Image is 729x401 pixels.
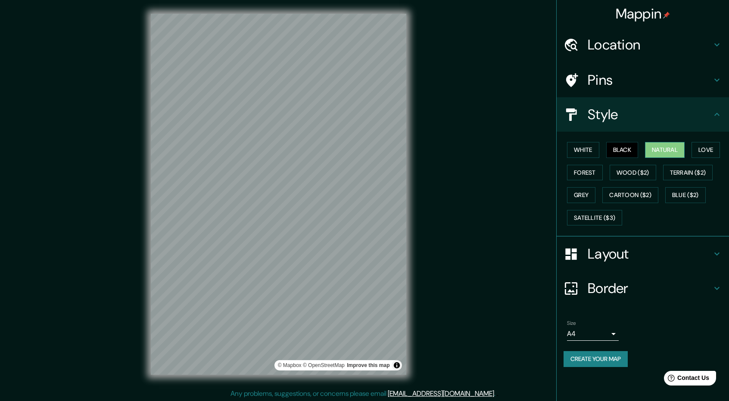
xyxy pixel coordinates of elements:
[567,210,622,226] button: Satellite ($3)
[645,142,685,158] button: Natural
[567,142,599,158] button: White
[663,165,713,181] button: Terrain ($2)
[557,63,729,97] div: Pins
[497,389,498,399] div: .
[692,142,720,158] button: Love
[557,237,729,271] div: Layout
[303,362,345,368] a: OpenStreetMap
[588,245,712,262] h4: Layout
[602,187,658,203] button: Cartoon ($2)
[231,389,495,399] p: Any problems, suggestions, or concerns please email .
[588,71,712,89] h4: Pins
[665,187,706,203] button: Blue ($2)
[610,165,656,181] button: Wood ($2)
[347,362,389,368] a: Map feedback
[567,320,576,327] label: Size
[557,97,729,132] div: Style
[557,271,729,305] div: Border
[588,280,712,297] h4: Border
[567,327,619,341] div: A4
[652,367,720,392] iframe: Help widget launcher
[278,362,302,368] a: Mapbox
[564,351,628,367] button: Create your map
[557,28,729,62] div: Location
[151,14,406,375] canvas: Map
[495,389,497,399] div: .
[567,187,595,203] button: Grey
[588,106,712,123] h4: Style
[388,389,494,398] a: [EMAIL_ADDRESS][DOMAIN_NAME]
[663,12,670,19] img: pin-icon.png
[616,5,670,22] h4: Mappin
[606,142,639,158] button: Black
[588,36,712,53] h4: Location
[392,360,402,370] button: Toggle attribution
[567,165,603,181] button: Forest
